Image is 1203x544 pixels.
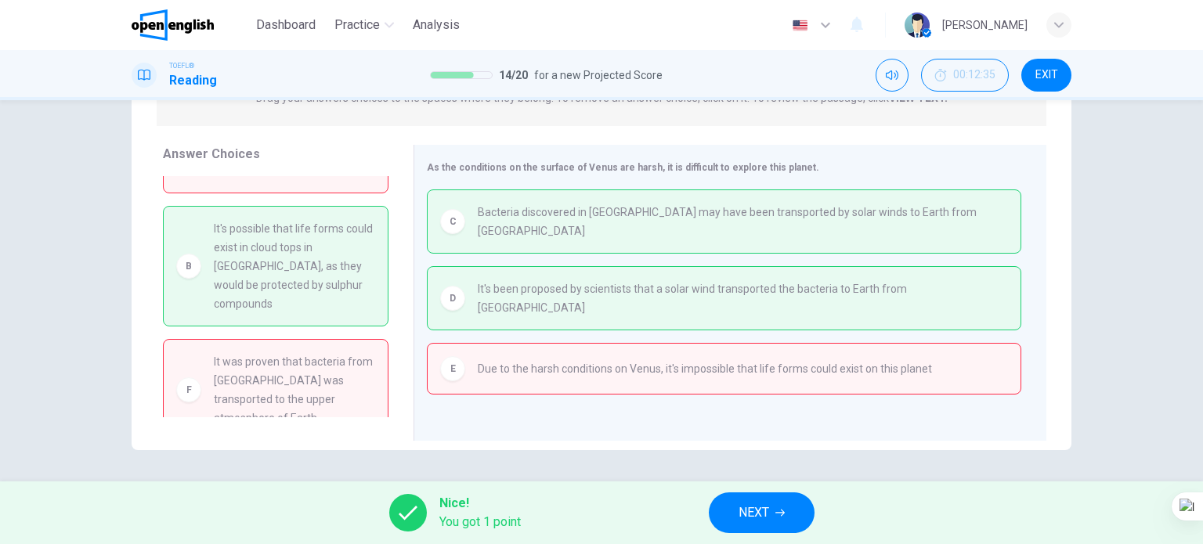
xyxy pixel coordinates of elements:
span: Analysis [413,16,460,34]
a: OpenEnglish logo [132,9,250,41]
span: 00:12:35 [953,69,995,81]
span: EXIT [1035,69,1058,81]
div: F [176,377,201,402]
div: [PERSON_NAME] [942,16,1028,34]
div: D [440,286,465,311]
strong: VIEW TEXT. [889,92,948,104]
span: TOEFL® [169,60,194,71]
span: You got 1 point [439,513,521,531]
div: Mute [876,59,909,92]
span: NEXT [739,502,769,524]
span: Dashboard [256,16,316,34]
span: 14 / 20 [499,66,528,85]
img: OpenEnglish logo [132,9,214,41]
span: Bacteria discovered in [GEOGRAPHIC_DATA] may have been transported by solar winds to Earth from [... [478,203,1008,240]
h1: Reading [169,71,217,90]
span: As the conditions on the surface of Venus are harsh, it is difficult to explore this planet. [427,162,819,173]
span: Practice [334,16,380,34]
img: en [790,20,810,31]
span: Due to the harsh conditions on Venus, it's impossible that life forms could exist on this planet [478,359,932,378]
button: Analysis [406,11,466,39]
button: 00:12:35 [921,59,1009,92]
span: It was proven that bacteria from [GEOGRAPHIC_DATA] was transported to the upper atmosphere of Earth [214,352,375,427]
span: for a new Projected Score [534,66,663,85]
span: It's possible that life forms could exist in cloud tops in [GEOGRAPHIC_DATA], as they would be pr... [214,219,375,313]
span: It's been proposed by scientists that a solar wind transported the bacteria to Earth from [GEOGRA... [478,279,1008,317]
button: Practice [328,11,400,39]
div: C [440,209,465,234]
span: Nice! [439,494,521,513]
div: Hide [921,59,1009,92]
button: Dashboard [250,11,322,39]
span: Answer Choices [163,146,260,161]
div: B [176,254,201,279]
button: EXIT [1021,59,1071,92]
img: Profile picture [905,13,930,38]
p: Drag your answers choices to the spaces where they belong. To remove an answer choice, click on i... [256,92,948,104]
div: E [440,356,465,381]
button: NEXT [709,492,815,533]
